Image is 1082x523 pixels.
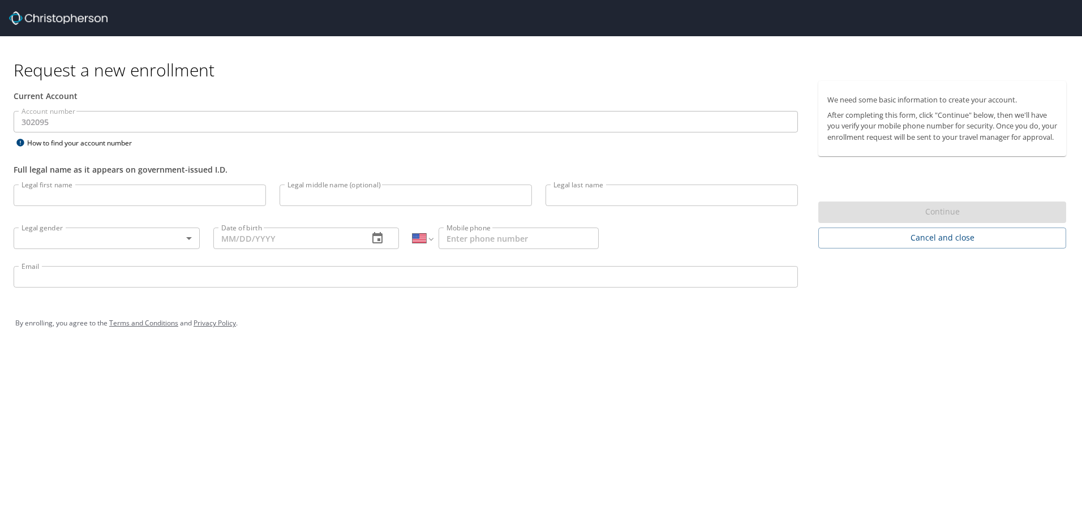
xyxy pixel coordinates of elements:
[827,95,1057,105] p: We need some basic information to create your account.
[194,318,236,328] a: Privacy Policy
[818,228,1066,248] button: Cancel and close
[14,164,798,175] div: Full legal name as it appears on government-issued I.D.
[14,228,200,249] div: ​
[439,228,599,249] input: Enter phone number
[109,318,178,328] a: Terms and Conditions
[827,110,1057,143] p: After completing this form, click "Continue" below, then we'll have you verify your mobile phone ...
[14,90,798,102] div: Current Account
[15,309,1067,337] div: By enrolling, you agree to the and .
[827,231,1057,245] span: Cancel and close
[9,11,108,25] img: cbt logo
[14,59,1075,81] h1: Request a new enrollment
[213,228,360,249] input: MM/DD/YYYY
[14,136,155,150] div: How to find your account number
